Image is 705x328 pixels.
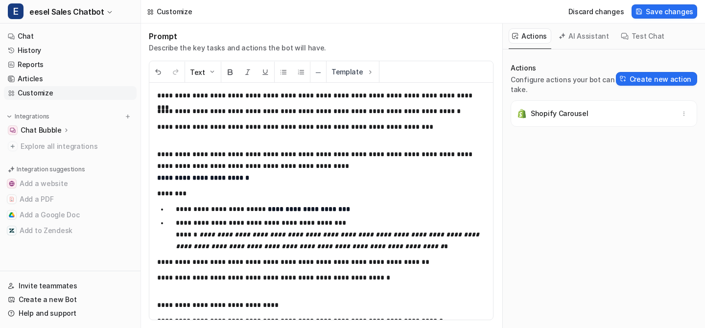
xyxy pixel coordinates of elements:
[167,62,185,83] button: Redo
[9,212,15,218] img: Add a Google Doc
[4,207,137,223] button: Add a Google DocAdd a Google Doc
[4,306,137,320] a: Help and support
[21,125,62,135] p: Chat Bubble
[172,68,180,76] img: Redo
[620,75,627,82] img: Create action
[261,68,269,76] img: Underline
[4,279,137,293] a: Invite teammates
[616,72,697,86] button: Create new action
[257,62,274,83] button: Underline
[511,63,616,73] p: Actions
[208,68,216,76] img: Dropdown Down Arrow
[149,31,326,41] h1: Prompt
[149,62,167,83] button: Undo
[366,68,374,76] img: Template
[4,72,137,86] a: Articles
[15,113,49,120] p: Integrations
[29,5,104,19] span: eesel Sales Chatbot
[239,62,257,83] button: Italic
[292,62,310,83] button: Ordered List
[154,68,162,76] img: Undo
[6,113,13,120] img: expand menu
[17,165,85,174] p: Integration suggestions
[4,112,52,121] button: Integrations
[4,223,137,238] button: Add to ZendeskAdd to Zendesk
[157,6,192,17] div: Customize
[124,113,131,120] img: menu_add.svg
[4,44,137,57] a: History
[185,62,221,83] button: Text
[10,127,16,133] img: Chat Bubble
[244,68,252,76] img: Italic
[8,141,18,151] img: explore all integrations
[9,228,15,234] img: Add to Zendesk
[221,62,239,83] button: Bold
[280,68,287,76] img: Unordered List
[517,109,527,118] img: Shopify Carousel icon
[4,29,137,43] a: Chat
[632,4,697,19] button: Save changes
[4,86,137,100] a: Customize
[4,176,137,191] button: Add a websiteAdd a website
[149,43,326,53] p: Describe the key tasks and actions the bot will have.
[4,191,137,207] button: Add a PDFAdd a PDF
[297,68,305,76] img: Ordered List
[564,4,628,19] button: Discard changes
[511,75,616,94] p: Configure actions your bot can take.
[617,28,669,44] button: Test Chat
[275,62,292,83] button: Unordered List
[555,28,613,44] button: AI Assistant
[509,28,551,44] button: Actions
[4,58,137,71] a: Reports
[646,6,693,17] span: Save changes
[4,140,137,153] a: Explore all integrations
[327,61,379,82] button: Template
[4,293,137,306] a: Create a new Bot
[9,181,15,187] img: Add a website
[531,109,588,118] p: Shopify Carousel
[21,139,133,154] span: Explore all integrations
[310,62,326,83] button: ─
[8,3,23,19] span: E
[226,68,234,76] img: Bold
[9,196,15,202] img: Add a PDF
